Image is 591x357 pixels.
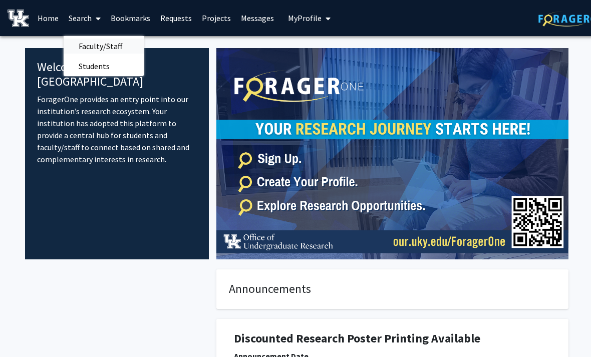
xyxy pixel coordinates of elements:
a: Projects [197,1,236,36]
a: Requests [155,1,197,36]
a: Faculty/Staff [64,39,144,54]
iframe: Chat [8,312,43,349]
p: ForagerOne provides an entry point into our institution’s research ecosystem. Your institution ha... [37,93,197,165]
a: Bookmarks [106,1,155,36]
h1: Discounted Research Poster Printing Available [234,331,551,346]
h4: Welcome to [GEOGRAPHIC_DATA] [37,60,197,89]
a: Students [64,59,144,74]
span: Faculty/Staff [64,36,137,56]
img: Cover Image [216,48,568,259]
h4: Announcements [229,282,556,296]
a: Search [64,1,106,36]
img: University of Kentucky Logo [8,10,29,27]
span: Students [64,56,125,76]
a: Messages [236,1,279,36]
a: Home [33,1,64,36]
span: My Profile [288,13,322,23]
